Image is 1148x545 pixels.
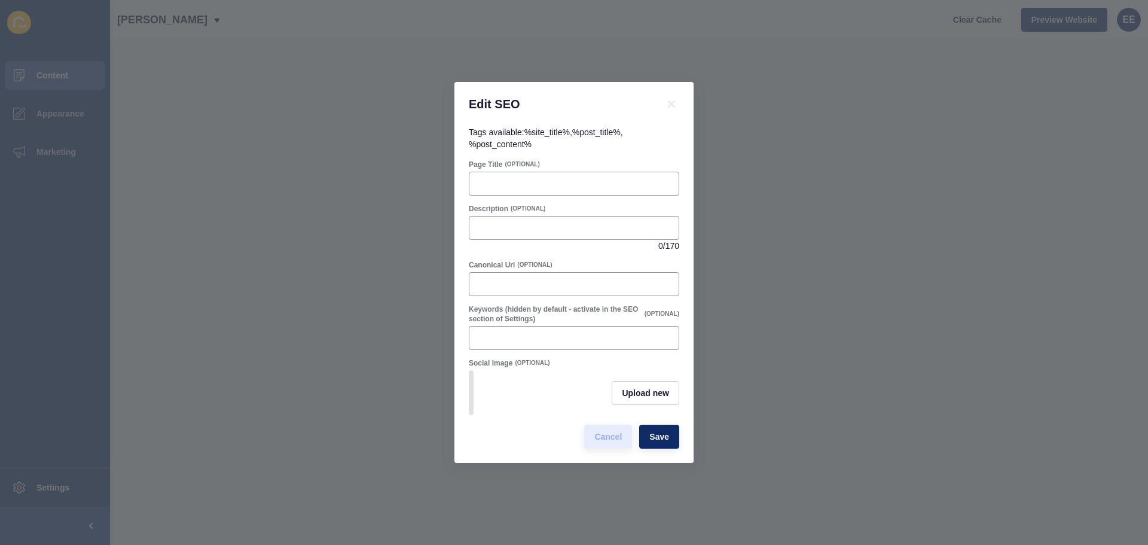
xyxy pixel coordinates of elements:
[639,425,679,449] button: Save
[622,387,669,399] span: Upload new
[511,205,545,213] span: (OPTIONAL)
[649,431,669,443] span: Save
[524,127,570,137] code: %site_title%
[469,204,508,214] label: Description
[469,260,515,270] label: Canonical Url
[594,431,622,443] span: Cancel
[469,305,642,324] label: Keywords (hidden by default - activate in the SEO section of Settings)
[612,381,679,405] button: Upload new
[584,425,632,449] button: Cancel
[517,261,552,269] span: (OPTIONAL)
[469,127,623,149] span: Tags available: , ,
[572,127,621,137] code: %post_title%
[469,96,649,112] h1: Edit SEO
[665,240,679,252] span: 170
[515,359,549,367] span: (OPTIONAL)
[505,160,539,169] span: (OPTIONAL)
[469,139,532,149] code: %post_content%
[663,240,665,252] span: /
[469,358,512,368] label: Social Image
[645,310,679,318] span: (OPTIONAL)
[469,160,502,169] label: Page Title
[658,240,663,252] span: 0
